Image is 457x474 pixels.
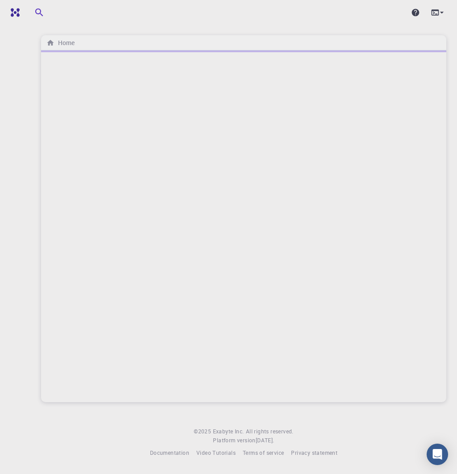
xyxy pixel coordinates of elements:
span: Video Tutorials [196,449,236,456]
span: © 2025 [194,427,212,436]
span: Terms of service [243,449,284,456]
h6: Home [54,38,75,48]
img: logo [7,8,20,17]
span: Documentation [150,449,189,456]
div: Open Intercom Messenger [427,444,448,465]
a: Exabyte Inc. [213,427,244,436]
a: [DATE]. [256,436,274,445]
span: [DATE] . [256,437,274,444]
a: Terms of service [243,449,284,457]
span: Privacy statement [291,449,337,456]
span: Exabyte Inc. [213,428,244,435]
nav: breadcrumb [45,38,76,48]
a: Video Tutorials [196,449,236,457]
span: Platform version [213,436,255,445]
span: All rights reserved. [246,427,294,436]
a: Privacy statement [291,449,337,457]
a: Documentation [150,449,189,457]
